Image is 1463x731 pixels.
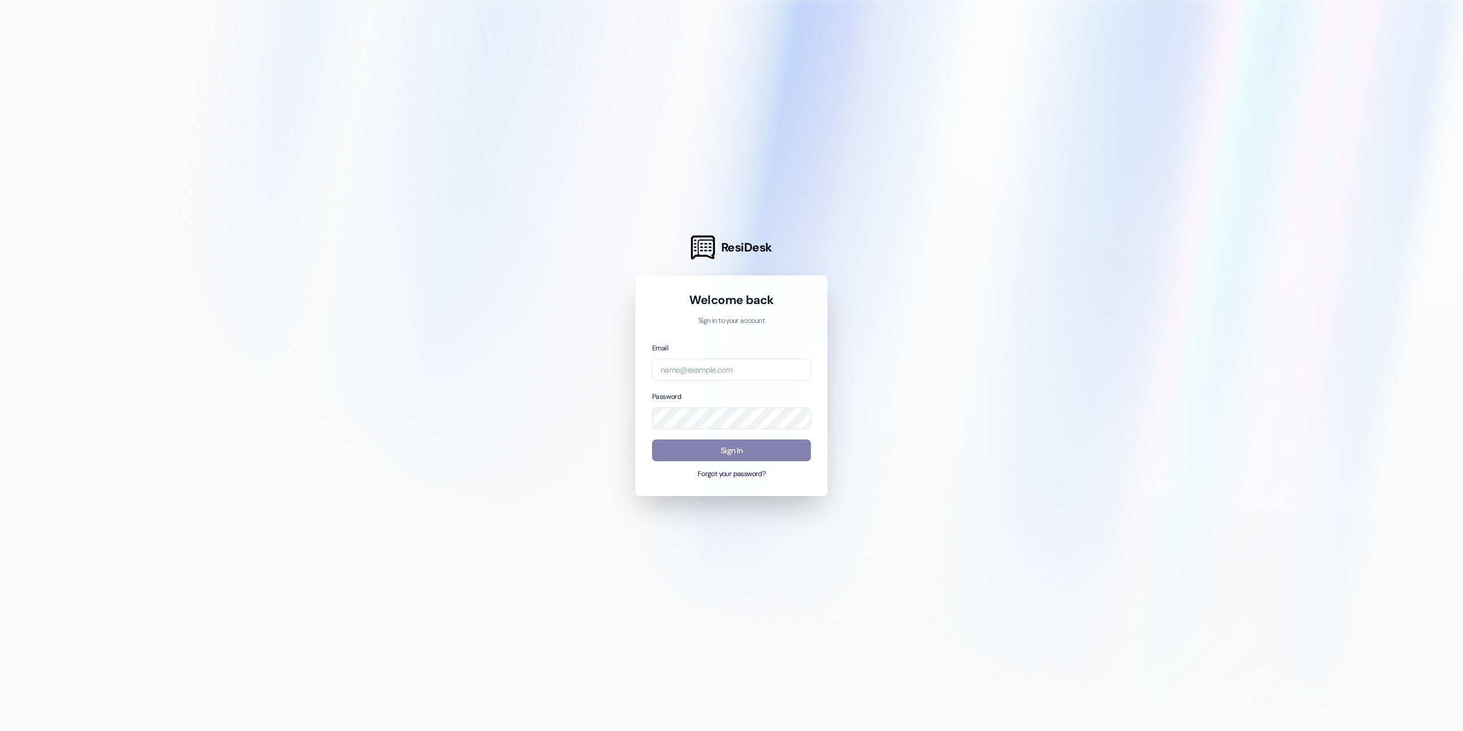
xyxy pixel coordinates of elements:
[652,343,668,353] label: Email
[652,440,811,462] button: Sign In
[652,292,811,308] h1: Welcome back
[721,239,772,255] span: ResiDesk
[652,358,811,381] input: name@example.com
[652,392,681,401] label: Password
[652,316,811,326] p: Sign in to your account
[652,469,811,480] button: Forgot your password?
[691,235,715,259] img: ResiDesk Logo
